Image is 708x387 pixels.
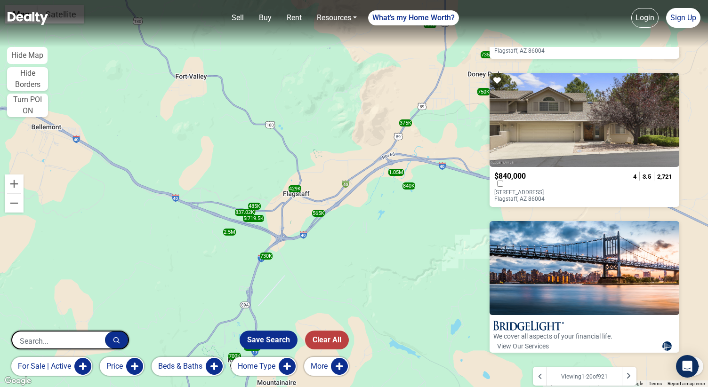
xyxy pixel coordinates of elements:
[494,41,570,54] p: [STREET_ADDRESS] Flagstaff, AZ 86004
[235,209,255,216] div: 837.02K
[12,332,105,350] input: Search...
[11,357,92,376] button: for sale | active
[312,210,325,217] div: 565K
[8,12,48,25] img: Dealty - Buy, Sell & Rent Homes
[100,357,144,376] button: Price
[631,8,659,28] a: Login
[5,174,24,193] button: Zoom in
[283,8,306,27] a: Rent
[402,182,415,190] div: 840K
[494,189,570,202] p: [STREET_ADDRESS] Flagstaff, AZ 86004
[547,372,621,381] div: Viewing 1 - 20 of 921
[255,8,275,27] a: Buy
[231,357,297,376] button: Home Type
[304,357,349,376] button: More
[666,8,700,28] a: Sign Up
[228,8,248,27] a: Sell
[493,315,564,332] img: New York City Bridge
[243,215,256,222] div: 585K
[5,359,33,387] iframe: BigID CMP Widget
[7,67,48,91] button: Hide Borders
[289,185,301,192] div: 429K
[223,229,236,236] div: 2.5M
[5,194,24,213] button: Zoom out
[240,331,298,349] button: Save Search
[7,47,48,64] button: Hide Map
[260,253,273,260] div: 730K
[493,332,676,340] p: We cover all aspects of your financial life.
[313,8,361,27] a: Resources
[368,10,459,25] a: What's my Home Worth?
[494,181,506,187] label: Compare
[643,173,651,180] span: 3.5
[152,357,224,376] button: Beds & Baths
[247,215,264,222] div: 719.5K
[248,203,261,210] div: 485K
[676,355,699,378] div: Open Intercom Messenger
[497,342,549,350] span: View Our Services
[657,173,672,180] span: 2,721
[7,94,48,117] button: Turn POI ON
[388,169,404,176] div: 1.05M
[305,331,349,349] button: Clear All
[662,341,672,351] img: Website Logo
[494,172,526,181] span: $840,000
[633,173,636,180] span: 4
[399,119,412,126] div: 375K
